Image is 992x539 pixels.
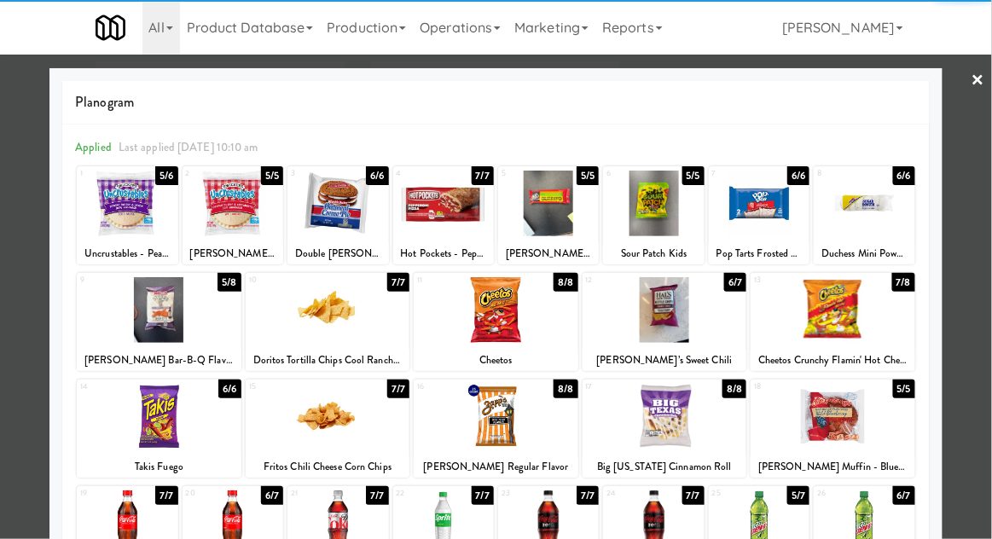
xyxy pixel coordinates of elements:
div: 5/5 [682,166,705,185]
div: Doritos Tortilla Chips Cool Ranch Flavored 1 3/4 Oz [246,350,410,371]
div: Cheetos Crunchy Flamin' Hot Cheese Snack [753,350,913,371]
div: 6/7 [893,486,915,505]
div: 5/8 [218,273,241,292]
div: Duchess Mini Powdered Sugar Donuts [816,243,912,264]
div: 5/6 [155,166,177,185]
div: 17 [586,380,664,394]
div: [PERSON_NAME] Muffin - Blueberry [753,456,913,478]
div: 6/6 [787,166,809,185]
div: 15 [249,380,328,394]
div: [PERSON_NAME]’s Sweet Chili [585,350,745,371]
div: 7/7 [155,486,177,505]
div: [PERSON_NAME] Bar-B-Q Flavored Cheese Curls [77,350,241,371]
div: 14 [80,380,159,394]
div: 76/6Pop Tarts Frosted Strawberry [709,166,809,264]
div: [PERSON_NAME]’s Sweet Chili [583,350,747,371]
div: 11 [417,273,496,287]
div: 19 [80,486,127,501]
div: Pop Tarts Frosted Strawberry [709,243,809,264]
div: 18 [754,380,832,394]
div: [PERSON_NAME] Bar-B-Q Flavored Cheese Curls [79,350,239,371]
div: 8/8 [554,380,577,398]
div: Uncrustables - Peanut Butter & Grape Jelly [79,243,175,264]
div: 3 [291,166,338,181]
div: 7/7 [387,273,409,292]
span: Applied [75,139,112,155]
div: 86/6Duchess Mini Powdered Sugar Donuts [814,166,914,264]
div: Big [US_STATE] Cinnamon Roll [585,456,745,478]
div: 13 [754,273,832,287]
div: 25/5[PERSON_NAME] Uncrustables, Peanut Butter & Strawberry Jelly Sandwich [183,166,283,264]
div: 7/8 [892,273,915,292]
div: 107/7Doritos Tortilla Chips Cool Ranch Flavored 1 3/4 Oz [246,273,410,371]
div: 25 [712,486,759,501]
div: Pop Tarts Frosted Strawberry [711,243,807,264]
div: 7/7 [472,166,494,185]
div: 146/6Takis Fuego [77,380,241,478]
div: 9 [80,273,159,287]
div: 6/6 [893,166,915,185]
div: 5/5 [577,166,599,185]
div: 26 [817,486,864,501]
div: 95/8[PERSON_NAME] Bar-B-Q Flavored Cheese Curls [77,273,241,371]
div: Sour Patch Kids [606,243,701,264]
div: [PERSON_NAME] Uncrustables, Peanut Butter & Strawberry Jelly Sandwich [183,243,283,264]
div: [PERSON_NAME] Regular Flavor [414,456,578,478]
div: Cheetos [414,350,578,371]
div: 8 [817,166,864,181]
div: 10 [249,273,328,287]
div: 6/7 [724,273,746,292]
div: 2 [186,166,233,181]
div: 7/7 [387,380,409,398]
div: [PERSON_NAME]’s Red Hot Beef Burrito [501,243,596,264]
div: 1 [80,166,127,181]
div: 5/7 [787,486,809,505]
div: 168/8[PERSON_NAME] Regular Flavor [414,380,578,478]
div: Doritos Tortilla Chips Cool Ranch Flavored 1 3/4 Oz [248,350,408,371]
div: 20 [186,486,233,501]
div: 5 [502,166,548,181]
div: [PERSON_NAME] Regular Flavor [416,456,576,478]
div: 178/8Big [US_STATE] Cinnamon Roll [583,380,747,478]
div: 6/7 [261,486,283,505]
div: 8/8 [554,273,577,292]
div: Uncrustables - Peanut Butter & Grape Jelly [77,243,177,264]
div: 185/5[PERSON_NAME] Muffin - Blueberry [751,380,915,478]
img: Micromart [96,13,125,43]
div: 65/5Sour Patch Kids [603,166,704,264]
div: Hot Pockets - Pepperoni Pizza [396,243,491,264]
div: Cheetos [416,350,576,371]
div: Double [PERSON_NAME] Oatmeal Creme Pie [290,243,386,264]
div: 36/6Double [PERSON_NAME] Oatmeal Creme Pie [287,166,388,264]
span: Planogram [75,90,917,115]
div: Big [US_STATE] Cinnamon Roll [583,456,747,478]
div: 7/7 [682,486,705,505]
div: 4 [397,166,444,181]
div: [PERSON_NAME] Uncrustables, Peanut Butter & Strawberry Jelly Sandwich [185,243,281,264]
div: [PERSON_NAME] Muffin - Blueberry [751,456,915,478]
div: 6 [606,166,653,181]
div: 7/7 [366,486,388,505]
div: Duchess Mini Powdered Sugar Donuts [814,243,914,264]
div: 21 [291,486,338,501]
div: 137/8Cheetos Crunchy Flamin' Hot Cheese Snack [751,273,915,371]
div: 6/6 [366,166,388,185]
div: 7/7 [472,486,494,505]
div: 8/8 [722,380,746,398]
div: 15/6Uncrustables - Peanut Butter & Grape Jelly [77,166,177,264]
div: 22 [397,486,444,501]
div: 157/7Fritos Chili Cheese Corn Chips [246,380,410,478]
div: 23 [502,486,548,501]
div: Fritos Chili Cheese Corn Chips [246,456,410,478]
div: 12 [586,273,664,287]
div: Sour Patch Kids [603,243,704,264]
div: 5/5 [261,166,283,185]
div: 55/5[PERSON_NAME]’s Red Hot Beef Burrito [498,166,599,264]
span: Last applied [DATE] 10:10 am [119,139,258,155]
div: 118/8Cheetos [414,273,578,371]
div: Double [PERSON_NAME] Oatmeal Creme Pie [287,243,388,264]
a: × [972,55,985,107]
div: 47/7Hot Pockets - Pepperoni Pizza [393,166,494,264]
div: 16 [417,380,496,394]
div: Fritos Chili Cheese Corn Chips [248,456,408,478]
